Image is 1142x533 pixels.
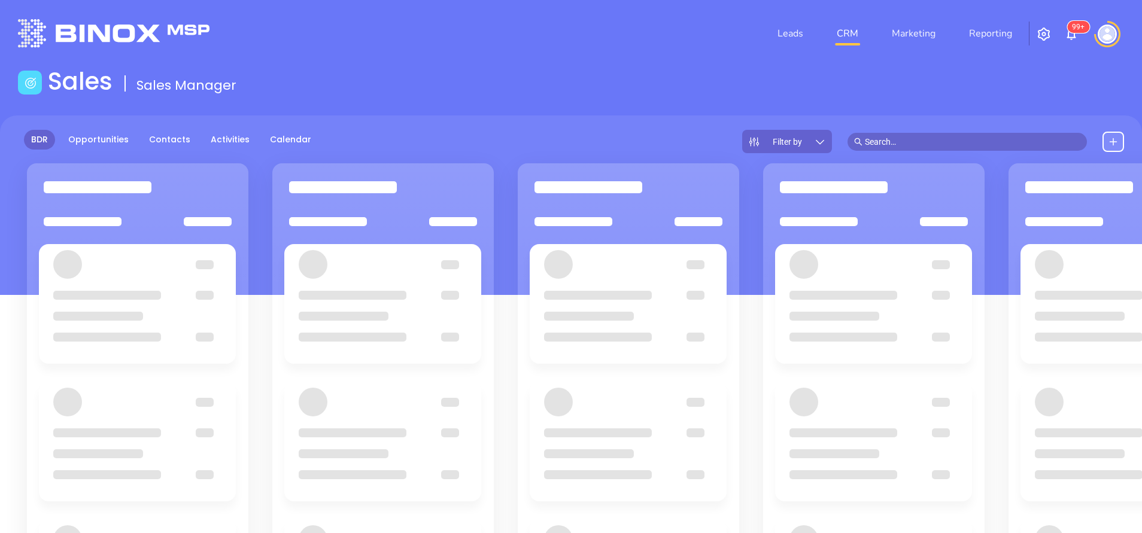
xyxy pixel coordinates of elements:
[887,22,940,45] a: Marketing
[1037,27,1051,41] img: iconSetting
[1067,21,1089,33] sup: 100
[1098,25,1117,44] img: user
[24,130,55,150] a: BDR
[142,130,198,150] a: Contacts
[854,138,862,146] span: search
[865,135,1080,148] input: Search…
[263,130,318,150] a: Calendar
[964,22,1017,45] a: Reporting
[773,22,808,45] a: Leads
[136,76,236,95] span: Sales Manager
[61,130,136,150] a: Opportunities
[832,22,863,45] a: CRM
[1064,27,1079,41] img: iconNotification
[204,130,257,150] a: Activities
[48,67,113,96] h1: Sales
[18,19,209,47] img: logo
[773,138,802,146] span: Filter by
